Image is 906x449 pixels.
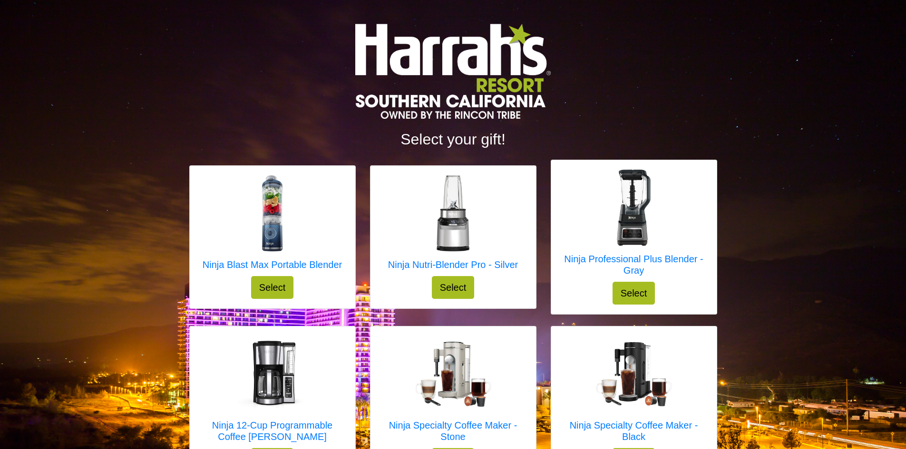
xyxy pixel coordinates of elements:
a: Ninja Specialty Coffee Maker - Stone Ninja Specialty Coffee Maker - Stone [380,336,526,448]
a: Ninja Specialty Coffee Maker - Black Ninja Specialty Coffee Maker - Black [561,336,707,448]
img: Ninja Nutri-Blender Pro - Silver [415,175,491,251]
img: Logo [355,24,550,119]
img: Ninja Professional Plus Blender - Gray [596,170,672,246]
img: Ninja 12-Cup Programmable Coffee Brewer [234,336,311,412]
a: Ninja Blast Max Portable Blender Ninja Blast Max Portable Blender [203,175,342,276]
h5: Ninja Professional Plus Blender - Gray [561,253,707,276]
img: Ninja Specialty Coffee Maker - Stone [415,342,491,406]
h5: Ninja Specialty Coffee Maker - Black [561,420,707,442]
a: Ninja 12-Cup Programmable Coffee Brewer Ninja 12-Cup Programmable Coffee [PERSON_NAME] [199,336,346,448]
button: Select [613,282,655,305]
button: Select [432,276,475,299]
h5: Ninja Specialty Coffee Maker - Stone [380,420,526,442]
h5: Ninja 12-Cup Programmable Coffee [PERSON_NAME] [199,420,346,442]
h5: Ninja Nutri-Blender Pro - Silver [388,259,518,270]
a: Ninja Professional Plus Blender - Gray Ninja Professional Plus Blender - Gray [561,170,707,282]
a: Ninja Nutri-Blender Pro - Silver Ninja Nutri-Blender Pro - Silver [388,175,518,276]
h5: Ninja Blast Max Portable Blender [203,259,342,270]
h2: Select your gift! [189,130,717,148]
img: Ninja Blast Max Portable Blender [234,175,310,251]
button: Select [251,276,294,299]
img: Ninja Specialty Coffee Maker - Black [596,342,672,407]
